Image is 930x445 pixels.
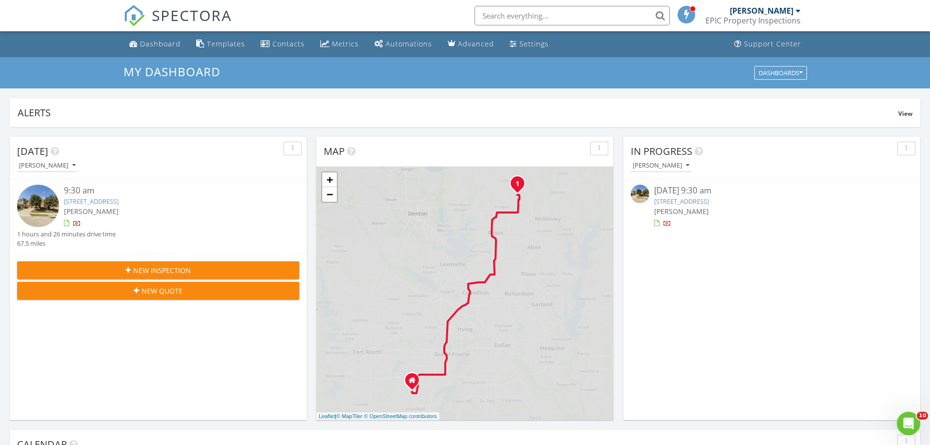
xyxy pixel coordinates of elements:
div: Automations [386,39,432,48]
button: Dashboards [754,66,807,80]
span: New Quote [142,286,183,296]
a: Dashboard [125,35,185,53]
a: Metrics [316,35,363,53]
a: Leaflet [319,413,335,419]
div: 2809 Yorkhill Dr., Arlington TX 76001 [412,380,418,386]
div: 3415 Secretariat Pl , Celina, TX 75009 [517,183,523,189]
div: 67.5 miles [17,239,116,248]
a: © OpenStreetMap contributors [364,413,437,419]
div: EPIC Property Inspections [705,16,801,25]
div: [PERSON_NAME] [730,6,793,16]
button: [PERSON_NAME] [631,159,691,172]
a: [DATE] 9:30 am [STREET_ADDRESS] [PERSON_NAME] [631,185,913,228]
button: New Quote [17,282,299,299]
span: SPECTORA [152,5,232,25]
div: [PERSON_NAME] [633,162,689,169]
div: | [316,412,439,421]
span: My Dashboard [124,64,220,80]
span: In Progress [631,145,692,158]
div: Settings [519,39,549,48]
a: Advanced [444,35,498,53]
input: Search everything... [475,6,670,25]
div: [PERSON_NAME] [19,162,76,169]
span: New Inspection [133,265,191,275]
span: Map [324,145,345,158]
div: Templates [207,39,245,48]
div: Advanced [458,39,494,48]
a: Support Center [730,35,805,53]
span: [PERSON_NAME] [64,207,119,216]
img: streetview [631,185,649,203]
span: View [898,109,912,118]
a: SPECTORA [124,13,232,34]
div: Metrics [332,39,359,48]
img: The Best Home Inspection Software - Spectora [124,5,145,26]
div: Contacts [272,39,305,48]
i: 1 [516,181,519,188]
div: Alerts [18,106,898,119]
a: © MapTiler [336,413,363,419]
div: Dashboards [759,69,803,76]
a: [STREET_ADDRESS] [64,197,119,206]
a: Zoom in [322,172,337,187]
div: Support Center [744,39,801,48]
span: [DATE] [17,145,48,158]
div: 1 hours and 26 minutes drive time [17,230,116,239]
a: Contacts [257,35,309,53]
a: Settings [506,35,553,53]
img: streetview [17,185,59,227]
div: [DATE] 9:30 am [654,185,889,197]
span: [PERSON_NAME] [654,207,709,216]
span: 10 [917,412,928,420]
button: New Inspection [17,261,299,279]
a: Templates [192,35,249,53]
iframe: Intercom live chat [897,412,920,435]
a: 9:30 am [STREET_ADDRESS] [PERSON_NAME] 1 hours and 26 minutes drive time 67.5 miles [17,185,299,248]
button: [PERSON_NAME] [17,159,78,172]
a: [STREET_ADDRESS] [654,197,709,206]
div: 9:30 am [64,185,276,197]
div: Dashboard [140,39,181,48]
a: Automations (Basic) [371,35,436,53]
a: Zoom out [322,187,337,202]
